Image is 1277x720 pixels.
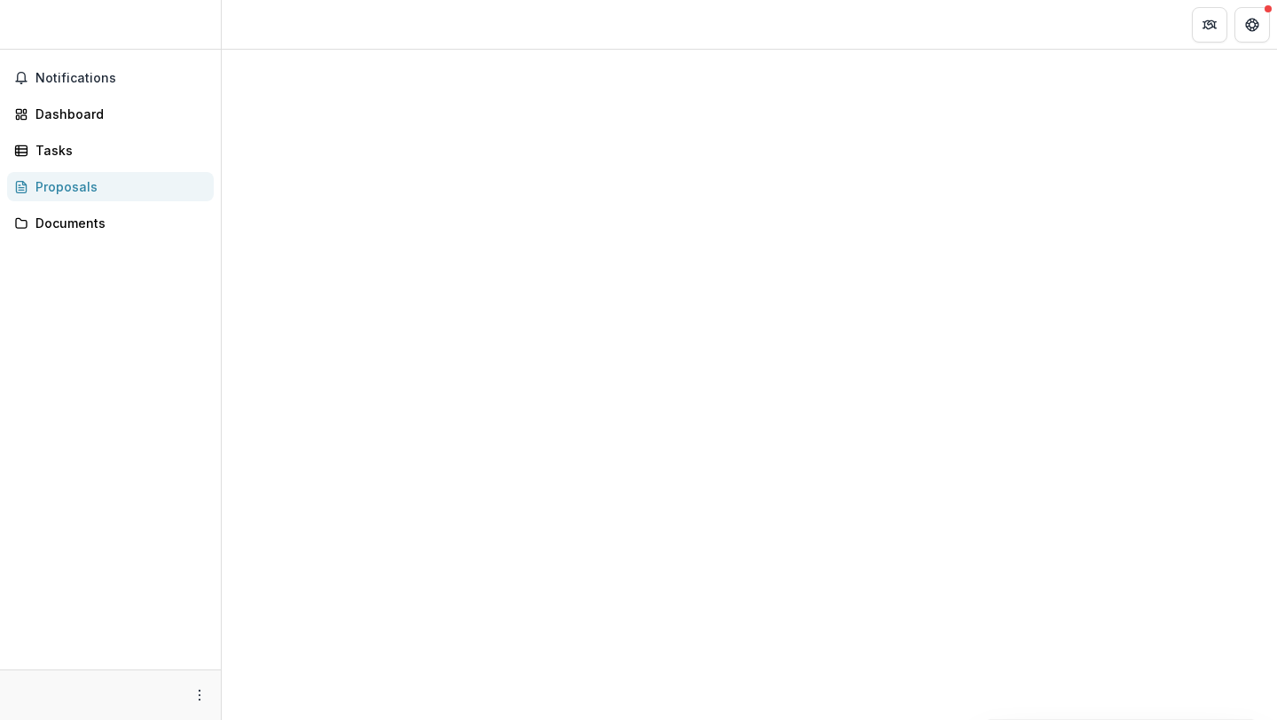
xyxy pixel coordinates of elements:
[1234,7,1270,43] button: Get Help
[35,177,200,196] div: Proposals
[35,105,200,123] div: Dashboard
[1192,7,1227,43] button: Partners
[7,99,214,129] a: Dashboard
[35,71,207,86] span: Notifications
[35,141,200,160] div: Tasks
[7,208,214,238] a: Documents
[35,214,200,232] div: Documents
[189,685,210,706] button: More
[7,136,214,165] a: Tasks
[7,172,214,201] a: Proposals
[7,64,214,92] button: Notifications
